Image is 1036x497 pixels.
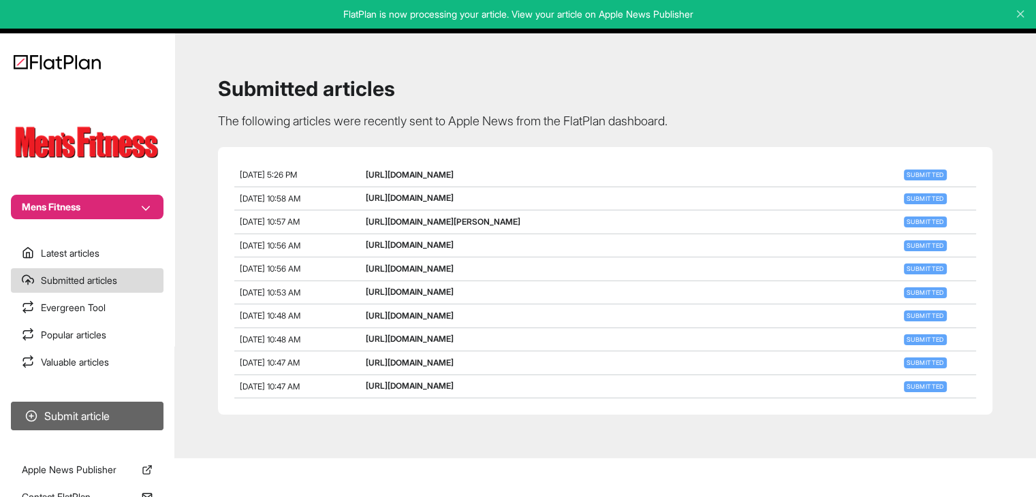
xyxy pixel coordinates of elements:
[901,193,949,203] a: Submitted
[904,240,947,251] span: Submitted
[904,381,947,392] span: Submitted
[240,170,297,180] span: [DATE] 5:26 PM
[366,381,454,391] a: [URL][DOMAIN_NAME]
[901,381,949,391] a: Submitted
[11,323,163,347] a: Popular articles
[11,350,163,374] a: Valuable articles
[366,193,454,203] a: [URL][DOMAIN_NAME]
[901,357,949,367] a: Submitted
[904,310,947,321] span: Submitted
[901,334,949,344] a: Submitted
[904,287,947,298] span: Submitted
[904,357,947,368] span: Submitted
[366,240,454,250] a: [URL][DOMAIN_NAME]
[14,54,101,69] img: Logo
[366,170,454,180] a: [URL][DOMAIN_NAME]
[904,263,947,274] span: Submitted
[366,287,454,297] a: [URL][DOMAIN_NAME]
[901,310,949,320] a: Submitted
[240,263,300,274] span: [DATE] 10:56 AM
[366,357,454,368] a: [URL][DOMAIN_NAME]
[10,7,1026,21] p: FlatPlan is now processing your article. View your article on Apple News Publisher
[901,240,949,250] a: Submitted
[901,216,949,226] a: Submitted
[11,458,163,482] a: Apple News Publisher
[904,217,947,227] span: Submitted
[366,310,454,321] a: [URL][DOMAIN_NAME]
[240,193,300,204] span: [DATE] 10:58 AM
[901,169,949,179] a: Submitted
[240,287,300,298] span: [DATE] 10:53 AM
[11,268,163,293] a: Submitted articles
[218,112,992,131] p: The following articles were recently sent to Apple News from the FlatPlan dashboard.
[218,76,992,101] h1: Submitted articles
[901,263,949,273] a: Submitted
[11,295,163,320] a: Evergreen Tool
[240,240,300,251] span: [DATE] 10:56 AM
[901,287,949,297] a: Submitted
[904,334,947,345] span: Submitted
[240,217,300,227] span: [DATE] 10:57 AM
[11,241,163,266] a: Latest articles
[11,195,163,219] button: Mens Fitness
[11,402,163,430] button: Submit article
[240,357,300,368] span: [DATE] 10:47 AM
[366,217,520,227] a: [URL][DOMAIN_NAME][PERSON_NAME]
[240,334,300,344] span: [DATE] 10:48 AM
[904,170,947,180] span: Submitted
[904,193,947,204] span: Submitted
[240,310,300,321] span: [DATE] 10:48 AM
[11,120,163,167] img: Publication Logo
[366,263,454,274] a: [URL][DOMAIN_NAME]
[240,381,300,391] span: [DATE] 10:47 AM
[366,334,454,344] a: [URL][DOMAIN_NAME]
